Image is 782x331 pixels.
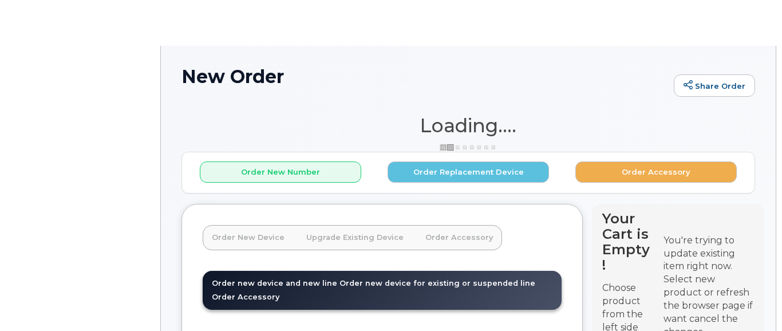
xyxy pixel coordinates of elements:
span: Order new device for existing or suspended line [339,279,535,287]
a: Order Accessory [416,225,502,250]
button: Order Replacement Device [388,161,549,183]
a: Order New Device [203,225,294,250]
span: Order Accessory [212,293,279,301]
button: Order New Number [200,161,361,183]
a: Share Order [674,74,755,97]
img: ajax-loader-3a6953c30dc77f0bf724df975f13086db4f4c1262e45940f03d1251963f1bf2e.gif [440,143,497,152]
h1: Loading.... [181,115,755,136]
a: Upgrade Existing Device [297,225,413,250]
span: Order new device and new line [212,279,337,287]
h4: Your Cart is Empty! [602,211,653,273]
h1: New Order [181,66,668,86]
button: Order Accessory [575,161,737,183]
